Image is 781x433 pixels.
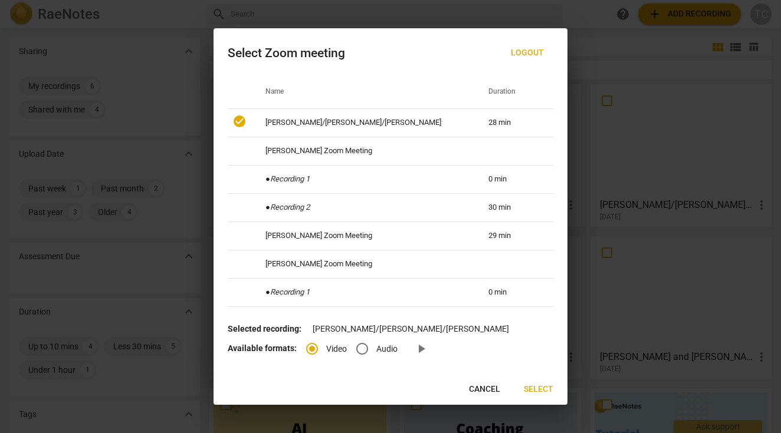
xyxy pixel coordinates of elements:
[469,384,500,395] span: Cancel
[511,47,544,59] span: Logout
[306,343,407,353] div: File type
[376,343,398,355] span: Audio
[460,379,510,400] button: Cancel
[228,343,297,353] b: Available formats:
[549,222,603,250] td: [DATE] 10:58
[251,306,474,335] td: ●
[251,137,474,165] td: [PERSON_NAME] Zoom Meeting
[474,278,549,306] td: 0 min
[270,174,310,183] i: Recording 1
[270,203,310,211] i: Recording 2
[228,323,553,335] p: [PERSON_NAME]/[PERSON_NAME]/[PERSON_NAME]
[228,324,301,333] b: Selected recording:
[474,108,549,137] td: 28 min
[549,165,603,193] td: [DATE] 13:38
[251,193,474,222] td: ●
[549,278,603,306] td: [DATE] 13:11
[326,343,347,355] span: Video
[549,193,603,222] td: [DATE] 13:38
[251,250,474,278] td: [PERSON_NAME] Zoom Meeting
[251,165,474,193] td: ●
[232,114,247,128] span: check_circle
[251,108,474,137] td: [PERSON_NAME]/[PERSON_NAME]/[PERSON_NAME]
[549,75,603,108] th: Meeting time
[524,384,553,395] span: Select
[251,222,474,250] td: [PERSON_NAME] Zoom Meeting
[474,165,549,193] td: 0 min
[514,379,563,400] button: Select
[228,46,345,61] div: Select Zoom meeting
[501,42,553,64] button: Logout
[414,342,428,356] span: play_arrow
[474,193,549,222] td: 30 min
[251,75,474,108] th: Name
[549,108,603,137] td: [DATE] 10:00
[474,75,549,108] th: Duration
[474,306,549,335] td: 35 min
[407,335,435,363] a: Preview
[474,222,549,250] td: 29 min
[251,278,474,306] td: ●
[549,306,603,335] td: [DATE] 13:11
[270,287,310,296] i: Recording 1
